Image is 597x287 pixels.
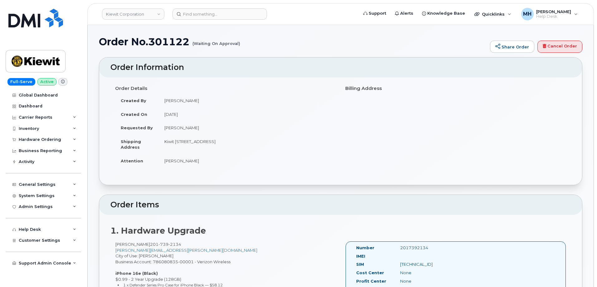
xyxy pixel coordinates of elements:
[396,261,457,267] div: [TECHNICAL_ID]
[159,94,336,107] td: [PERSON_NAME]
[159,121,336,135] td: [PERSON_NAME]
[356,245,374,251] label: Number
[150,242,181,247] span: 201
[121,139,141,150] strong: Shipping Address
[115,86,336,91] h4: Order Details
[356,253,365,259] label: IMEI
[396,245,457,251] div: 2017392134
[159,107,336,121] td: [DATE]
[356,278,386,284] label: Profit Center
[168,242,181,247] span: 2134
[356,270,384,276] label: Cost Center
[110,200,571,209] h2: Order Items
[396,270,457,276] div: None
[99,36,487,47] h1: Order No.301122
[159,154,336,168] td: [PERSON_NAME]
[121,158,143,163] strong: Attention
[356,261,364,267] label: SIM
[570,260,592,282] iframe: Messenger Launcher
[121,98,146,103] strong: Created By
[192,36,240,46] small: (Waiting On Approval)
[345,86,566,91] h4: Billing Address
[537,41,582,53] a: Cancel Order
[115,248,257,253] a: [PERSON_NAME][EMAIL_ADDRESS][PERSON_NAME][DOMAIN_NAME]
[110,63,571,72] h2: Order Information
[158,242,168,247] span: 739
[396,278,457,284] div: None
[121,125,153,130] strong: Requested By
[490,41,534,53] a: Share Order
[159,135,336,154] td: Kiwit [STREET_ADDRESS]
[121,112,147,117] strong: Created On
[115,271,158,276] strong: iPhone 16e (Black)
[110,225,206,236] strong: 1. Hardware Upgrade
